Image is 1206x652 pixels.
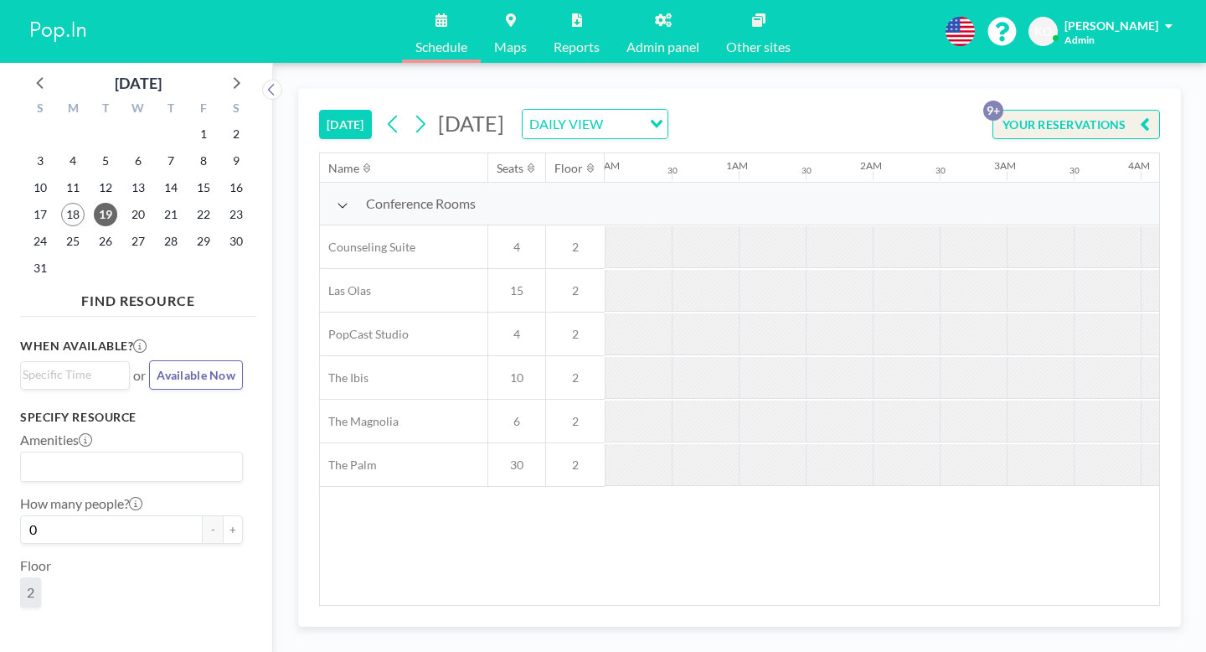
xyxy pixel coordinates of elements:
[546,240,605,255] span: 2
[546,283,605,298] span: 2
[61,230,85,253] span: Monday, August 25, 2025
[122,99,155,121] div: W
[154,99,187,121] div: T
[319,110,372,139] button: [DATE]
[133,367,146,384] span: or
[224,203,248,226] span: Saturday, August 23, 2025
[159,203,183,226] span: Thursday, August 21, 2025
[366,195,476,212] span: Conference Rooms
[667,165,678,176] div: 30
[94,176,117,199] span: Tuesday, August 12, 2025
[860,159,882,172] div: 2AM
[24,99,57,121] div: S
[187,99,219,121] div: F
[126,230,150,253] span: Wednesday, August 27, 2025
[157,368,235,382] span: Available Now
[320,414,399,429] span: The Magnolia
[488,283,545,298] span: 15
[1034,24,1052,39] span: KO
[20,557,51,574] label: Floor
[192,203,215,226] span: Friday, August 22, 2025
[21,453,242,481] div: Search for option
[546,327,605,342] span: 2
[126,149,150,173] span: Wednesday, August 6, 2025
[223,515,243,544] button: +
[192,122,215,146] span: Friday, August 1, 2025
[159,176,183,199] span: Thursday, August 14, 2025
[415,40,467,54] span: Schedule
[224,176,248,199] span: Saturday, August 16, 2025
[497,161,523,176] div: Seats
[20,410,243,425] h3: Specify resource
[94,203,117,226] span: Tuesday, August 19, 2025
[28,149,52,173] span: Sunday, August 3, 2025
[1064,34,1095,46] span: Admin
[320,240,415,255] span: Counseling Suite
[28,203,52,226] span: Sunday, August 17, 2025
[94,230,117,253] span: Tuesday, August 26, 2025
[23,456,233,478] input: Search for option
[126,203,150,226] span: Wednesday, August 20, 2025
[1064,18,1158,33] span: [PERSON_NAME]
[115,71,162,95] div: [DATE]
[219,99,252,121] div: S
[27,15,90,49] img: organization-logo
[61,203,85,226] span: Monday, August 18, 2025
[592,159,620,172] div: 12AM
[94,149,117,173] span: Tuesday, August 5, 2025
[554,161,583,176] div: Floor
[608,113,640,135] input: Search for option
[320,458,377,473] span: The Palm
[494,40,527,54] span: Maps
[28,230,52,253] span: Sunday, August 24, 2025
[126,176,150,199] span: Wednesday, August 13, 2025
[159,230,183,253] span: Thursday, August 28, 2025
[27,584,34,601] span: 2
[438,111,504,136] span: [DATE]
[994,159,1016,172] div: 3AM
[546,414,605,429] span: 2
[21,362,129,387] div: Search for option
[57,99,90,121] div: M
[23,365,120,384] input: Search for option
[1069,165,1080,176] div: 30
[159,149,183,173] span: Thursday, August 7, 2025
[192,230,215,253] span: Friday, August 29, 2025
[488,458,545,473] span: 30
[28,176,52,199] span: Sunday, August 10, 2025
[523,110,667,138] div: Search for option
[626,40,699,54] span: Admin panel
[20,432,92,448] label: Amenities
[488,327,545,342] span: 4
[546,458,605,473] span: 2
[192,149,215,173] span: Friday, August 8, 2025
[1128,159,1150,172] div: 4AM
[224,230,248,253] span: Saturday, August 30, 2025
[90,99,122,121] div: T
[320,327,409,342] span: PopCast Studio
[149,360,243,390] button: Available Now
[801,165,812,176] div: 30
[546,370,605,386] span: 2
[726,159,748,172] div: 1AM
[554,40,600,54] span: Reports
[488,370,545,386] span: 10
[488,240,545,255] span: 4
[526,113,606,135] span: DAILY VIEW
[320,370,368,386] span: The Ibis
[20,286,256,309] h4: FIND RESOURCE
[328,161,359,176] div: Name
[224,122,248,146] span: Saturday, August 2, 2025
[28,256,52,280] span: Sunday, August 31, 2025
[992,110,1160,139] button: YOUR RESERVATIONS9+
[488,414,545,429] span: 6
[192,176,215,199] span: Friday, August 15, 2025
[61,149,85,173] span: Monday, August 4, 2025
[320,283,371,298] span: Las Olas
[203,515,223,544] button: -
[224,149,248,173] span: Saturday, August 9, 2025
[983,101,1003,121] p: 9+
[935,165,946,176] div: 30
[61,176,85,199] span: Monday, August 11, 2025
[20,495,142,512] label: How many people?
